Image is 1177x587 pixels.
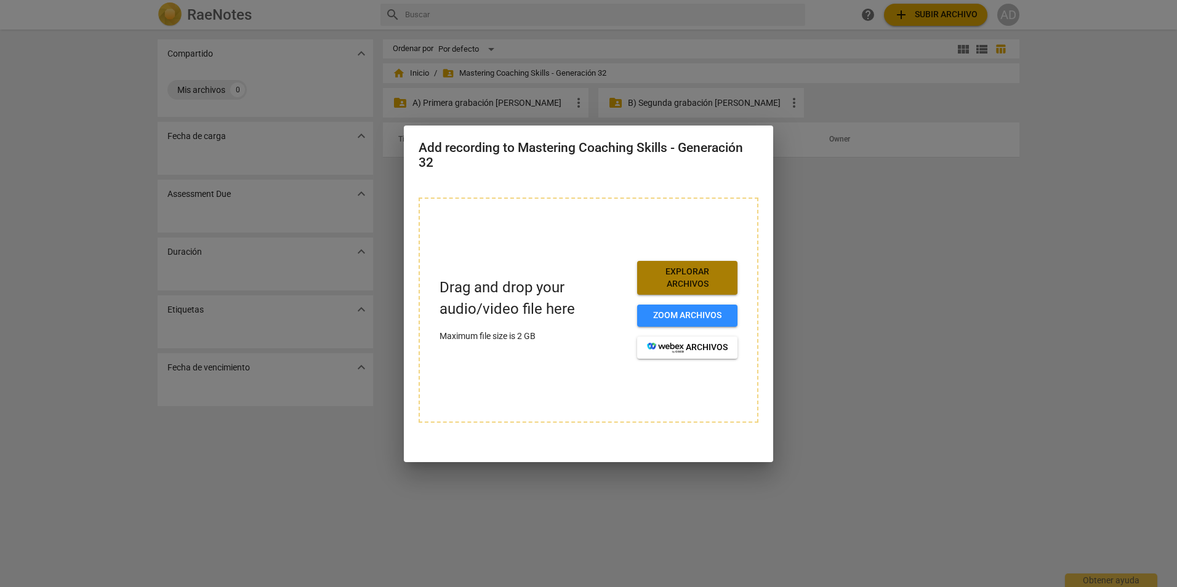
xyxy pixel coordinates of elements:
[440,277,627,320] p: Drag and drop your audio/video file here
[419,140,758,170] h2: Add recording to Mastering Coaching Skills - Generación 32
[647,266,728,290] span: Explorar archivos
[637,261,737,295] button: Explorar archivos
[440,330,627,343] p: Maximum file size is 2 GB
[647,309,728,322] span: Zoom archivos
[637,305,737,327] button: Zoom archivos
[647,341,728,354] span: archivos
[637,337,737,359] button: archivos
